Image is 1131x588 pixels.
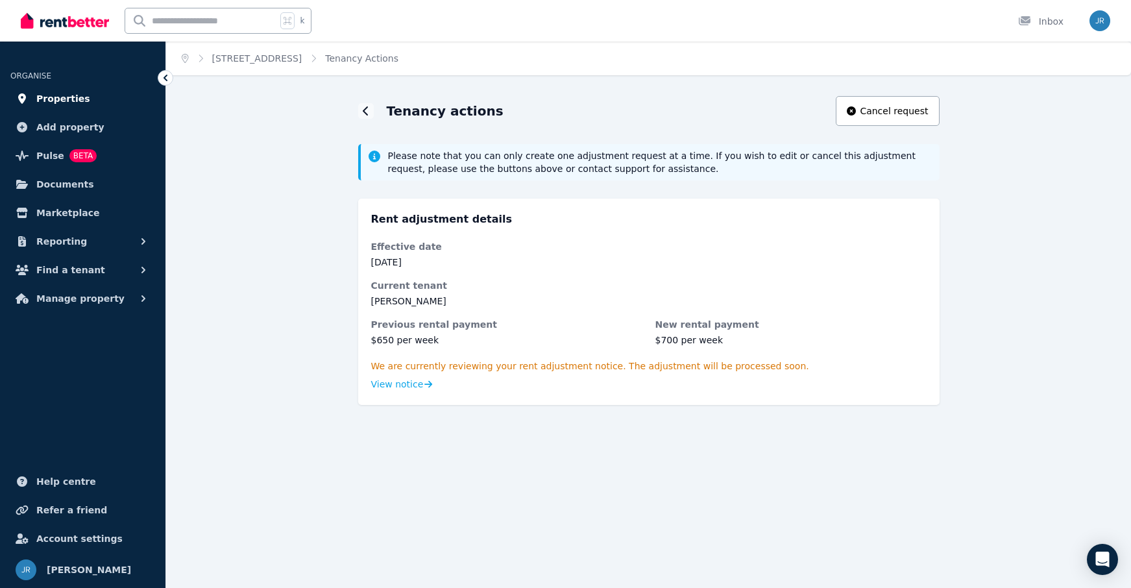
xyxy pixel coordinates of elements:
[36,531,123,546] span: Account settings
[371,378,424,391] span: View notice
[655,318,927,331] dt: New rental payment
[1018,15,1064,28] div: Inbox
[10,114,155,140] a: Add property
[10,257,155,283] button: Find a tenant
[36,291,125,306] span: Manage property
[36,474,96,489] span: Help centre
[371,240,927,253] dt: Effective date
[36,91,90,106] span: Properties
[519,361,623,371] span: Rent adjustment notice
[36,205,99,221] span: Marketplace
[166,42,414,75] nav: Breadcrumb
[36,177,94,192] span: Documents
[325,52,398,65] span: Tenancy Actions
[371,212,927,227] h3: Rent adjustment details
[10,469,155,495] a: Help centre
[36,148,64,164] span: Pulse
[10,228,155,254] button: Reporting
[10,171,155,197] a: Documents
[1089,10,1110,31] img: Jody Rigby
[21,11,109,31] img: RentBetter
[387,102,504,120] h1: Tenancy actions
[371,295,927,308] dd: [PERSON_NAME]
[10,200,155,226] a: Marketplace
[371,279,927,292] dt: Current tenant
[388,149,932,175] span: Please note that you can only create one adjustment request at a time. If you wish to edit or can...
[10,286,155,312] button: Manage property
[371,334,642,347] dd: $650 per week
[371,256,927,269] dd: [DATE]
[212,53,302,64] a: [STREET_ADDRESS]
[10,497,155,523] a: Refer a friend
[1087,544,1118,575] div: Open Intercom Messenger
[36,234,87,249] span: Reporting
[10,143,155,169] a: PulseBETA
[36,502,107,518] span: Refer a friend
[371,360,927,373] p: We are currently reviewing your . The adjustment will be processed soon.
[10,526,155,552] a: Account settings
[655,334,927,347] dd: $700 per week
[371,318,642,331] dt: Previous rental payment
[371,378,433,391] div: View notice
[16,559,36,580] img: Jody Rigby
[10,86,155,112] a: Properties
[36,262,105,278] span: Find a tenant
[10,71,51,80] span: ORGANISE
[860,104,928,117] span: Cancel request
[36,119,104,135] span: Add property
[69,149,97,162] span: BETA
[47,562,131,578] span: [PERSON_NAME]
[836,96,939,126] button: Cancel request
[300,16,304,26] span: k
